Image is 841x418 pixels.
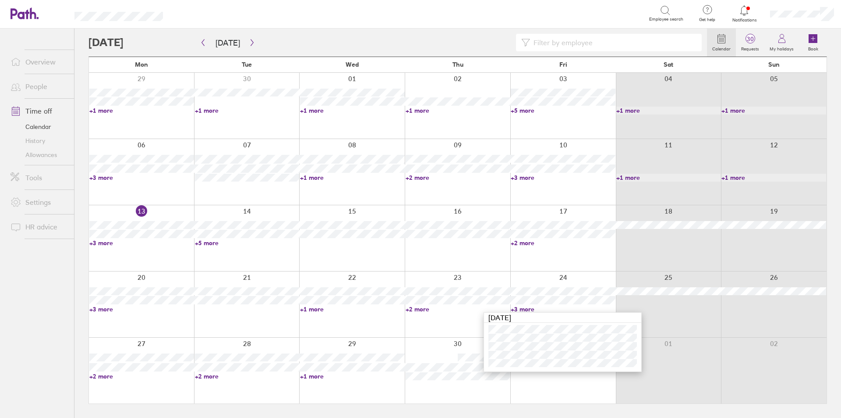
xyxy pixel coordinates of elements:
a: +3 more [89,305,194,313]
a: +1 more [300,305,405,313]
a: +2 more [406,174,510,182]
label: Requests [736,44,764,52]
span: Fri [559,61,567,68]
a: Overview [4,53,74,71]
a: +2 more [195,372,300,380]
div: [DATE] [484,313,641,323]
a: +3 more [89,239,194,247]
a: +1 more [300,372,405,380]
span: 30 [736,36,764,43]
span: Mon [135,61,148,68]
a: +2 more [89,372,194,380]
a: +2 more [511,239,615,247]
a: People [4,78,74,95]
span: Notifications [730,18,759,23]
a: +1 more [721,107,826,114]
span: Sat [664,61,673,68]
a: +3 more [511,305,615,313]
a: Settings [4,193,74,211]
a: +3 more [511,174,615,182]
span: Sun [768,61,780,68]
span: Employee search [649,17,683,22]
a: +1 more [300,174,405,182]
a: Notifications [730,4,759,23]
a: Allowances [4,148,74,162]
a: +1 more [616,174,721,182]
a: +1 more [616,107,721,114]
a: +5 more [511,107,615,114]
a: +1 more [195,107,300,114]
input: Filter by employee [530,34,696,51]
a: HR advice [4,218,74,236]
a: +3 more [89,174,194,182]
a: My holidays [764,29,799,57]
a: +5 more [195,239,300,247]
label: My holidays [764,44,799,52]
a: +1 more [89,107,194,114]
a: 30Requests [736,29,764,57]
div: Search [187,9,209,17]
label: Book [803,44,823,52]
a: +1 more [406,107,510,114]
a: +1 more [721,174,826,182]
span: Tue [242,61,252,68]
button: [DATE] [208,36,247,50]
a: History [4,134,74,148]
a: +1 more [300,107,405,114]
a: Tools [4,169,74,186]
a: Time off [4,102,74,120]
label: Calendar [707,44,736,52]
a: Book [799,29,827,57]
a: +2 more [406,305,510,313]
span: Thu [452,61,463,68]
a: Calendar [4,120,74,134]
span: Get help [693,17,721,22]
span: Wed [346,61,359,68]
a: Calendar [707,29,736,57]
